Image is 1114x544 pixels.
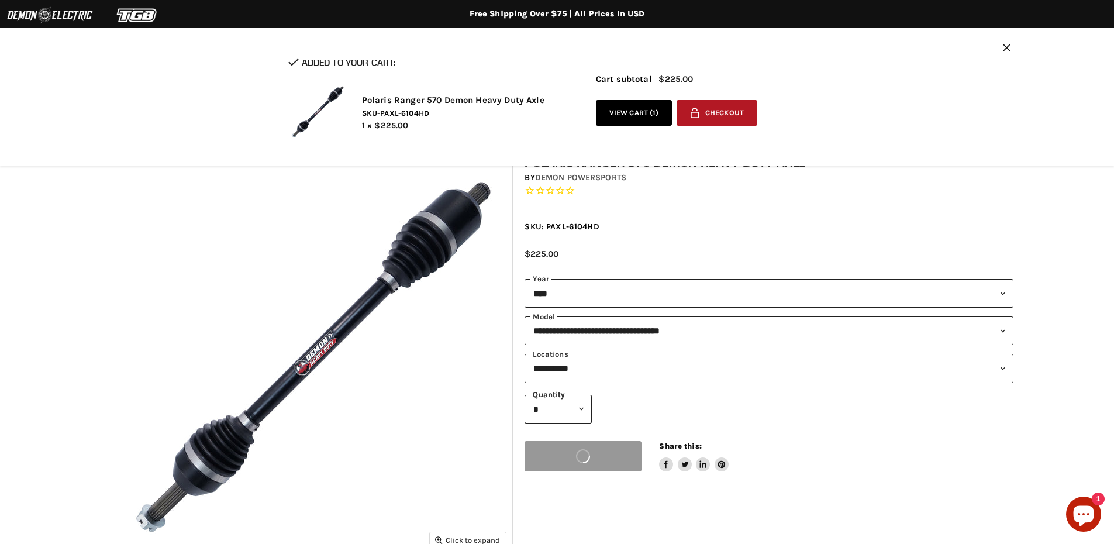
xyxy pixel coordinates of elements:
span: SKU-PAXL-6104HD [362,108,550,119]
span: $225.00 [525,249,558,259]
span: Share this: [659,442,701,450]
div: by [525,171,1013,184]
form: cart checkout [672,100,757,130]
div: SKU: PAXL-6104HD [525,221,1013,233]
inbox-online-store-chat: Shopify online store chat [1063,497,1105,535]
span: 1 [653,108,656,117]
button: Close [1003,44,1010,54]
a: Demon Powersports [535,173,626,183]
aside: Share this: [659,441,729,472]
span: $225.00 [658,74,693,84]
select: modal-name [525,316,1013,345]
span: Cart subtotal [596,74,652,84]
span: $225.00 [374,120,408,130]
h2: Added to your cart: [288,57,550,67]
h2: Polaris Ranger 570 Demon Heavy Duty Axle [362,95,550,106]
h1: Polaris Ranger 570 Demon Heavy Duty Axle [525,155,1013,170]
img: TGB Logo 2 [94,4,181,26]
img: Demon Electric Logo 2 [6,4,94,26]
select: keys [525,354,1013,383]
select: year [525,279,1013,308]
span: 1 × [362,120,372,130]
span: Rated 0.0 out of 5 stars 0 reviews [525,185,1013,197]
select: Quantity [525,395,592,424]
span: Checkout [705,109,744,118]
div: Free Shipping Over $75 | All Prices In USD [89,9,1025,19]
img: Polaris Ranger 570 Demon Heavy Duty Axle [288,82,347,141]
a: View cart (1) [596,100,672,126]
button: Checkout [677,100,757,126]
